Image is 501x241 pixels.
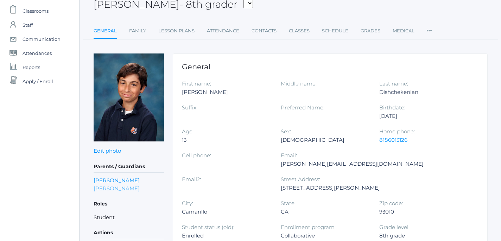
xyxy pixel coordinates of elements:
[281,208,369,216] div: CA
[23,74,53,88] span: Apply / Enroll
[281,152,297,159] label: Email:
[281,224,336,230] label: Enrollment program:
[182,152,211,159] label: Cell phone:
[281,232,369,240] div: Collaborative
[379,88,468,96] div: Dishchekenian
[23,46,52,60] span: Attendances
[182,63,478,71] h1: General
[379,200,403,207] label: Zip code:
[182,136,270,144] div: 13
[322,24,348,38] a: Schedule
[281,80,317,87] label: Middle name:
[379,104,405,111] label: Birthdate:
[23,32,61,46] span: Communication
[94,147,121,154] a: Edit photo
[379,80,408,87] label: Last name:
[182,176,201,183] label: Email2:
[182,224,234,230] label: Student status (old):
[129,24,146,38] a: Family
[289,24,310,38] a: Classes
[361,24,380,38] a: Grades
[182,80,211,87] label: First name:
[281,184,380,192] div: [STREET_ADDRESS][PERSON_NAME]
[182,208,270,216] div: Camarillo
[94,198,164,210] h5: Roles
[94,227,164,239] h5: Actions
[182,232,270,240] div: Enrolled
[23,4,49,18] span: Classrooms
[94,176,140,184] a: [PERSON_NAME]
[281,160,424,168] div: [PERSON_NAME][EMAIL_ADDRESS][DOMAIN_NAME]
[182,128,194,135] label: Age:
[94,53,164,141] img: Andrew Dishchekenian
[94,161,164,173] h5: Parents / Guardians
[379,137,407,143] a: 8186013126
[379,232,468,240] div: 8th grade
[94,24,117,39] a: General
[281,136,369,144] div: [DEMOGRAPHIC_DATA]
[94,184,140,192] a: [PERSON_NAME]
[281,128,291,135] label: Sex:
[94,214,164,222] li: Student
[23,60,40,74] span: Reports
[379,128,415,135] label: Home phone:
[393,24,414,38] a: Medical
[379,112,468,120] div: [DATE]
[281,176,320,183] label: Street Address:
[182,104,197,111] label: Suffix:
[281,104,324,111] label: Preferred Name:
[182,88,270,96] div: [PERSON_NAME]
[252,24,277,38] a: Contacts
[379,224,410,230] label: Grade level:
[158,24,195,38] a: Lesson Plans
[23,18,33,32] span: Staff
[207,24,239,38] a: Attendance
[281,200,296,207] label: State:
[379,208,468,216] div: 93010
[182,200,193,207] label: City:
